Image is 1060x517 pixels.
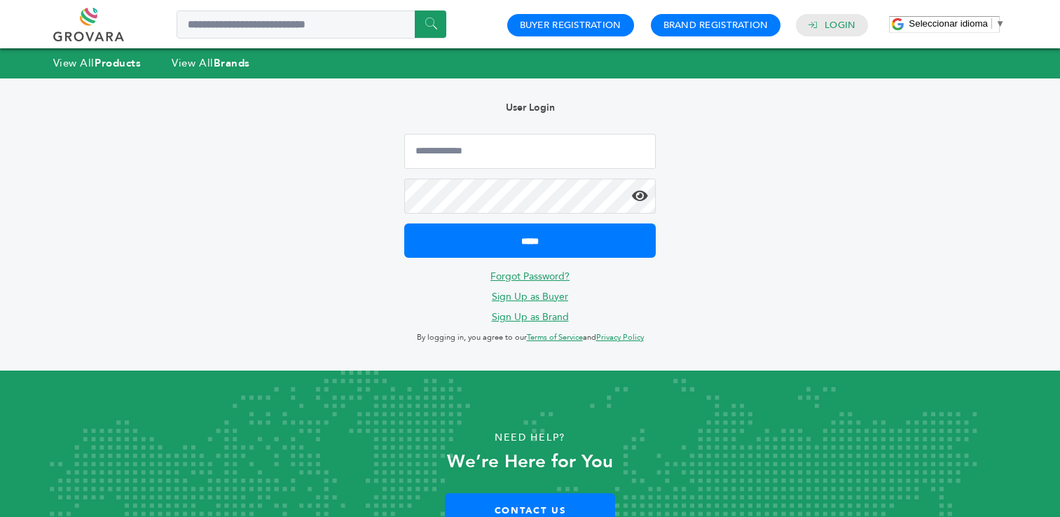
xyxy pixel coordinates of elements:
[404,134,655,169] input: Email Address
[172,56,250,70] a: View AllBrands
[492,310,569,324] a: Sign Up as Brand
[909,18,988,29] span: Seleccionar idioma
[991,18,992,29] span: ​
[663,19,769,32] a: Brand Registration
[506,101,555,114] b: User Login
[527,332,583,343] a: Terms of Service
[404,179,655,214] input: Password
[177,11,446,39] input: Search a product or brand...
[996,18,1005,29] span: ▼
[214,56,250,70] strong: Brands
[825,19,855,32] a: Login
[596,332,644,343] a: Privacy Policy
[490,270,570,283] a: Forgot Password?
[447,449,613,474] strong: We’re Here for You
[95,56,141,70] strong: Products
[53,56,142,70] a: View AllProducts
[404,329,655,346] p: By logging in, you agree to our and
[520,19,621,32] a: Buyer Registration
[909,18,1005,29] a: Seleccionar idioma​
[492,290,568,303] a: Sign Up as Buyer
[53,427,1007,448] p: Need Help?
